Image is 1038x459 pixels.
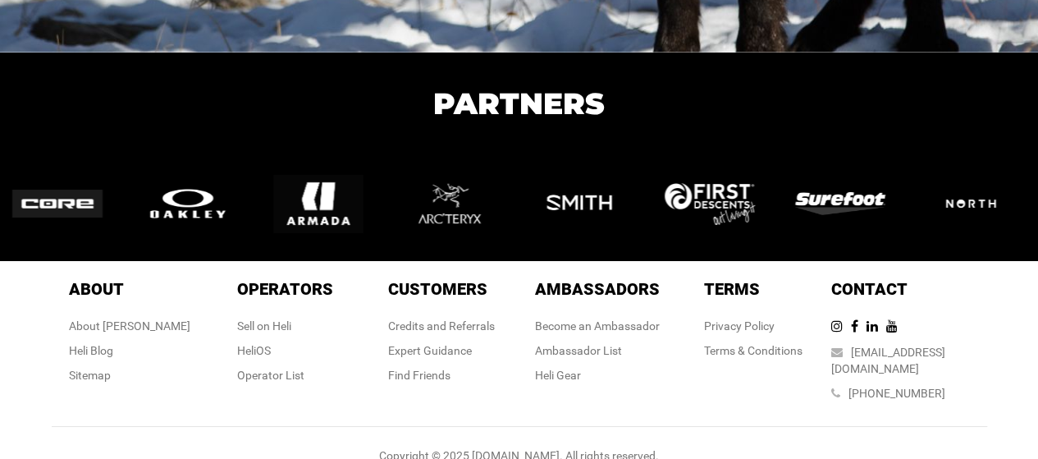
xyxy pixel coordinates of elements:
[848,387,945,400] a: [PHONE_NUMBER]
[831,346,945,375] a: [EMAIL_ADDRESS][DOMAIN_NAME]
[534,158,641,249] img: logo
[388,344,472,357] a: Expert Guidance
[404,157,510,250] img: logo
[704,344,803,357] a: Terms & Conditions
[535,342,660,359] div: Ambassador List
[795,192,902,214] img: logo
[831,279,908,299] span: Contact
[535,319,660,333] a: Become an Ambassador
[388,319,495,333] a: Credits and Referrals
[143,186,249,222] img: logo
[535,369,581,382] a: Heli Gear
[237,367,333,383] div: Operator List
[69,318,190,334] div: About [PERSON_NAME]
[704,279,760,299] span: Terms
[273,158,380,249] img: logo
[704,319,775,333] a: Privacy Policy
[535,279,660,299] span: Ambassadors
[388,367,495,383] div: Find Friends
[665,183,771,225] img: logo
[69,367,190,383] div: Sitemap
[237,279,333,299] span: Operators
[69,279,124,299] span: About
[926,180,1032,227] img: logo
[69,344,113,357] a: Heli Blog
[237,318,333,334] div: Sell on Heli
[12,190,119,218] img: logo
[388,279,487,299] span: Customers
[237,344,271,357] a: HeliOS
